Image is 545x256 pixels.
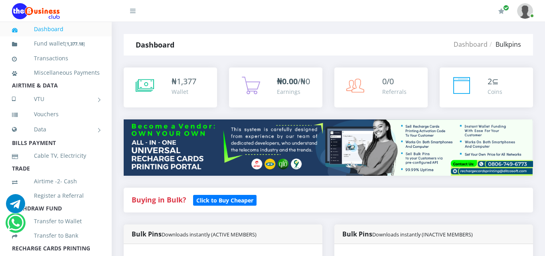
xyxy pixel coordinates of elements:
[382,87,407,96] div: Referrals
[12,34,100,53] a: Fund wallet[1,377.18]
[124,67,217,107] a: ₦1,377 Wallet
[12,64,100,82] a: Miscellaneous Payments
[277,76,310,87] span: /₦0
[12,172,100,191] a: Airtime -2- Cash
[177,76,196,87] span: 1,377
[372,231,473,238] small: Downloads instantly (INACTIVE MEMBERS)
[196,196,253,204] b: Click to Buy Cheaper
[488,87,502,96] div: Coins
[382,76,394,87] span: 0/0
[229,67,322,107] a: ₦0.00/₦0 Earnings
[12,119,100,139] a: Data
[132,195,186,204] strong: Buying in Bulk?
[334,67,428,107] a: 0/0 Referrals
[12,20,100,38] a: Dashboard
[172,75,196,87] div: ₦
[488,40,521,49] li: Bulkpins
[12,187,100,205] a: Register a Referral
[517,3,533,19] img: User
[162,231,257,238] small: Downloads instantly (ACTIVE MEMBERS)
[132,230,257,238] strong: Bulk Pins
[488,75,502,87] div: ⊆
[67,41,83,47] b: 1,377.18
[488,76,492,87] span: 2
[136,40,174,50] strong: Dashboard
[6,200,25,213] a: Chat for support
[7,219,24,232] a: Chat for support
[277,87,310,96] div: Earnings
[193,195,257,204] a: Click to Buy Cheaper
[342,230,473,238] strong: Bulk Pins
[12,147,100,165] a: Cable TV, Electricity
[12,212,100,230] a: Transfer to Wallet
[454,40,488,49] a: Dashboard
[124,119,533,176] img: multitenant_rcp.png
[277,76,298,87] b: ₦0.00
[12,89,100,109] a: VTU
[65,41,85,47] small: [ ]
[172,87,196,96] div: Wallet
[12,3,60,19] img: Logo
[498,8,504,14] i: Renew/Upgrade Subscription
[12,105,100,123] a: Vouchers
[503,5,509,11] span: Renew/Upgrade Subscription
[12,49,100,67] a: Transactions
[12,226,100,245] a: Transfer to Bank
